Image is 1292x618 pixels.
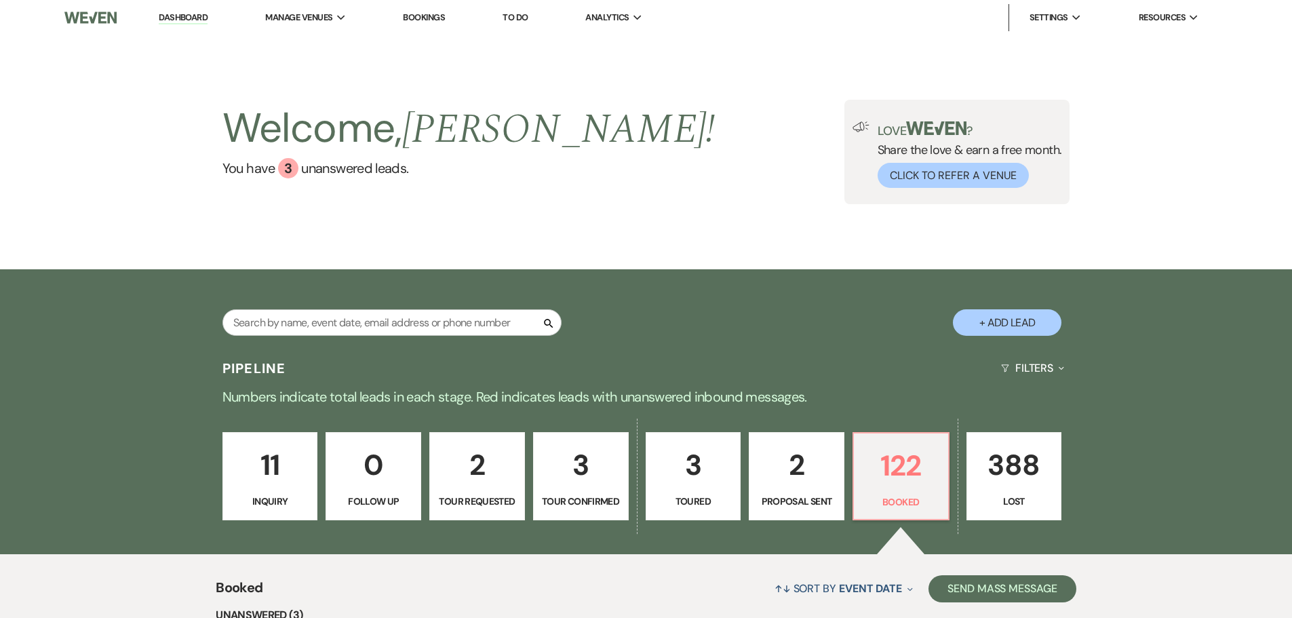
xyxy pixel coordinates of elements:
[775,581,791,596] span: ↑↓
[402,98,716,161] span: [PERSON_NAME] !
[278,158,298,178] div: 3
[853,432,950,520] a: 122Booked
[878,163,1029,188] button: Click to Refer a Venue
[853,121,869,132] img: loud-speaker-illustration.svg
[158,386,1135,408] p: Numbers indicate total leads in each stage. Red indicates leads with unanswered inbound messages.
[654,494,732,509] p: Toured
[975,494,1053,509] p: Lost
[769,571,918,606] button: Sort By Event Date
[1030,11,1068,24] span: Settings
[585,11,629,24] span: Analytics
[862,443,940,488] p: 122
[64,3,116,32] img: Weven Logo
[326,432,421,520] a: 0Follow Up
[542,494,620,509] p: Tour Confirmed
[503,12,528,23] a: To Do
[906,121,966,135] img: weven-logo-green.svg
[159,12,208,24] a: Dashboard
[403,12,445,23] a: Bookings
[222,100,716,158] h2: Welcome,
[862,495,940,509] p: Booked
[334,494,412,509] p: Follow Up
[533,432,629,520] a: 3Tour Confirmed
[216,577,262,606] span: Booked
[749,432,844,520] a: 2Proposal Sent
[966,432,1062,520] a: 388Lost
[222,309,562,336] input: Search by name, event date, email address or phone number
[953,309,1061,336] button: + Add Lead
[996,350,1070,386] button: Filters
[758,494,836,509] p: Proposal Sent
[429,432,525,520] a: 2Tour Requested
[758,442,836,488] p: 2
[542,442,620,488] p: 3
[438,494,516,509] p: Tour Requested
[265,11,332,24] span: Manage Venues
[334,442,412,488] p: 0
[1139,11,1186,24] span: Resources
[928,575,1076,602] button: Send Mass Message
[646,432,741,520] a: 3Toured
[222,359,286,378] h3: Pipeline
[869,121,1062,188] div: Share the love & earn a free month.
[839,581,902,596] span: Event Date
[878,121,1062,137] p: Love ?
[231,494,309,509] p: Inquiry
[975,442,1053,488] p: 388
[231,442,309,488] p: 11
[654,442,732,488] p: 3
[222,432,318,520] a: 11Inquiry
[222,158,716,178] a: You have 3 unanswered leads.
[438,442,516,488] p: 2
